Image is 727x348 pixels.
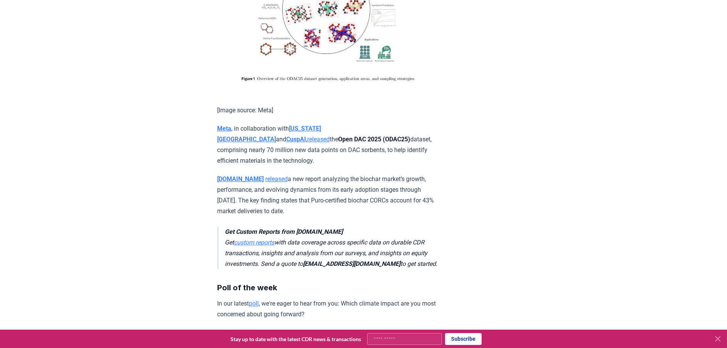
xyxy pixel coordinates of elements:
[286,136,306,143] a: CuspAI
[307,136,330,143] a: released
[227,327,440,338] li: Abnormal temperatures
[225,228,437,267] em: Get with data coverage across specific data on durable CDR transactions, insights and analysis fr...
[217,298,440,320] p: In our latest , we're eager to hear from you: Which climate impact are you most concerned about g...
[225,228,343,235] strong: Get Custom Reports from [DOMAIN_NAME]
[217,174,440,217] p: a new report analyzing the biochar market’s growth, performance, and evolving dynamics from its e...
[249,300,259,307] a: poll
[217,123,440,166] p: , in collaboration with and , the dataset, comprising nearly 70 million new data points on DAC so...
[265,175,288,183] a: released
[303,260,400,267] strong: [EMAIL_ADDRESS][DOMAIN_NAME]
[217,175,264,183] a: [DOMAIN_NAME]
[217,105,440,116] p: [Image source: Meta]
[234,239,274,246] a: custom reports
[338,136,410,143] strong: Open DAC 2025 (ODAC25)
[217,283,277,292] strong: Poll of the week
[217,125,231,132] a: Meta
